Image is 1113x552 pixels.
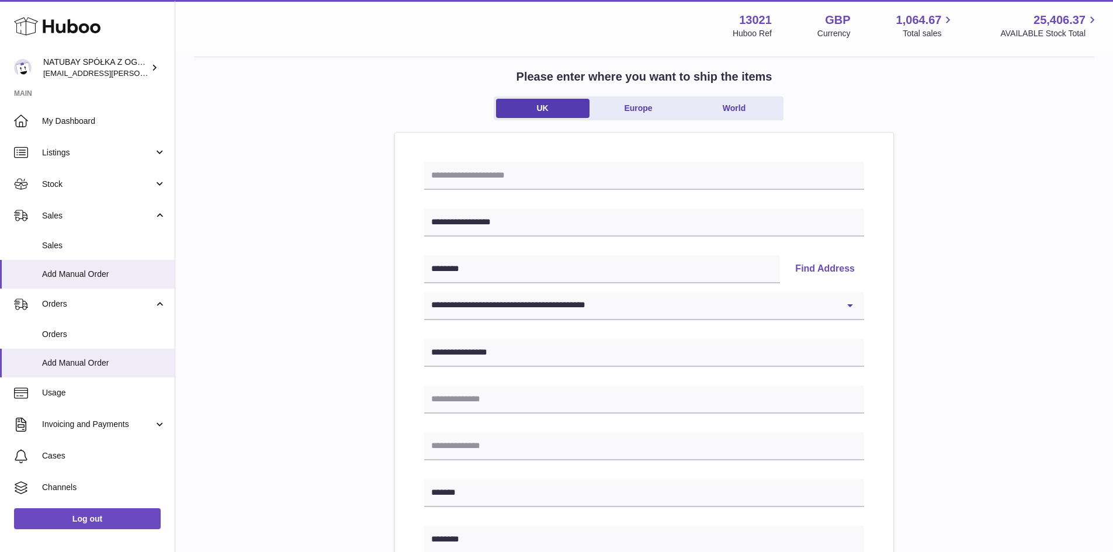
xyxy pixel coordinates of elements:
[42,240,166,251] span: Sales
[42,387,166,398] span: Usage
[42,179,154,190] span: Stock
[43,57,148,79] div: NATUBAY SPÓŁKA Z OGRANICZONĄ ODPOWIEDZIALNOŚCIĄ
[1000,12,1099,39] a: 25,406.37 AVAILABLE Stock Total
[733,28,772,39] div: Huboo Ref
[688,99,781,118] a: World
[14,508,161,529] a: Log out
[825,12,850,28] strong: GBP
[42,269,166,280] span: Add Manual Order
[42,450,166,461] span: Cases
[43,68,234,78] span: [EMAIL_ADDRESS][PERSON_NAME][DOMAIN_NAME]
[903,28,955,39] span: Total sales
[42,116,166,127] span: My Dashboard
[496,99,590,118] a: UK
[1034,12,1086,28] span: 25,406.37
[516,69,772,85] h2: Please enter where you want to ship the items
[42,419,154,430] span: Invoicing and Payments
[42,210,154,221] span: Sales
[42,357,166,369] span: Add Manual Order
[817,28,851,39] div: Currency
[786,255,864,283] button: Find Address
[1000,28,1099,39] span: AVAILABLE Stock Total
[896,12,955,39] a: 1,064.67 Total sales
[42,298,154,310] span: Orders
[42,482,166,493] span: Channels
[42,329,166,340] span: Orders
[42,147,154,158] span: Listings
[739,12,772,28] strong: 13021
[896,12,942,28] span: 1,064.67
[14,59,32,77] img: kacper.antkowski@natubay.pl
[592,99,685,118] a: Europe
